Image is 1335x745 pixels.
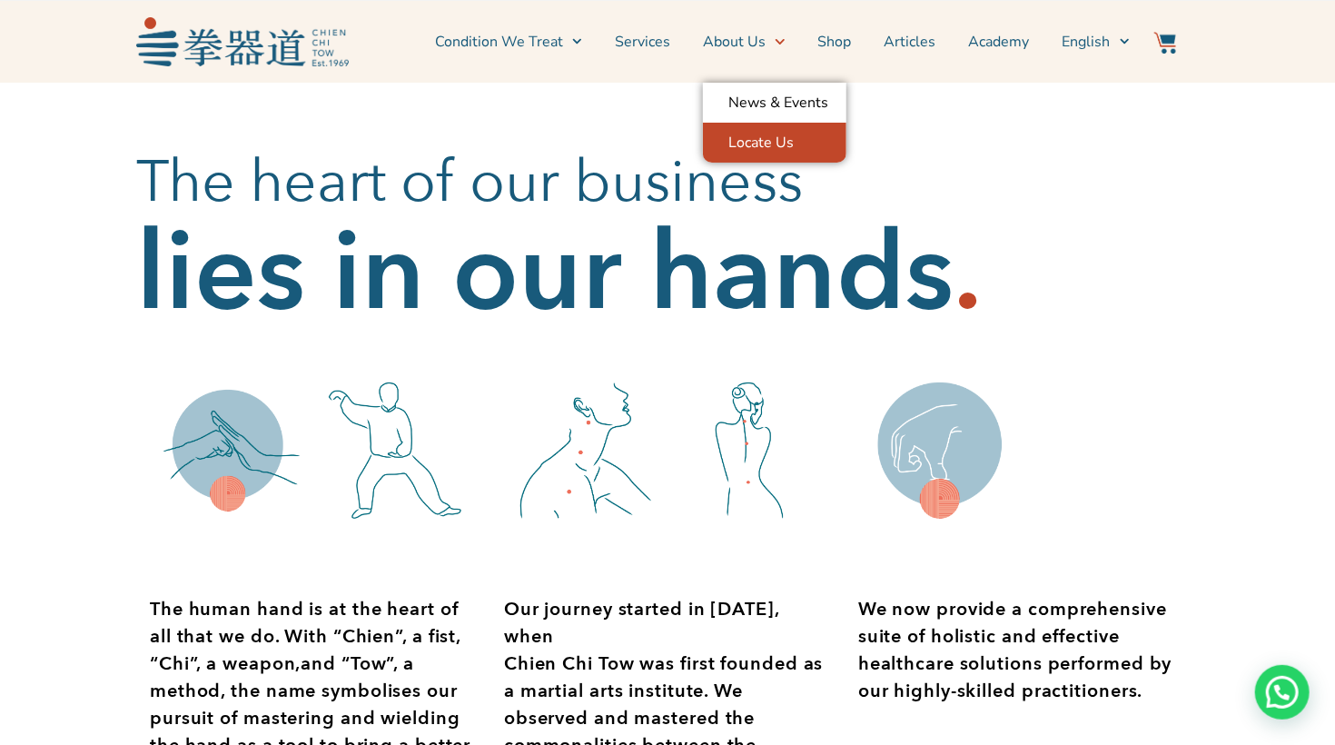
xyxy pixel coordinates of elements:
[858,596,1185,705] div: Page 1
[969,19,1030,65] a: Academy
[703,123,846,163] a: Locate Us
[858,596,1185,705] p: We now provide a comprehensive suite of holistic and effective healthcare solutions performed by ...
[818,19,852,65] a: Shop
[1063,19,1130,65] a: English
[885,19,936,65] a: Articles
[1154,32,1176,54] img: Website Icon-03
[435,19,582,65] a: Condition We Treat
[954,237,982,310] h2: .
[703,83,846,163] ul: About Us
[1063,31,1111,53] span: English
[615,19,670,65] a: Services
[136,146,1199,219] h2: The heart of our business
[358,19,1130,65] nav: Menu
[703,83,846,123] a: News & Events
[703,19,785,65] a: About Us
[136,237,954,310] h2: lies in our hands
